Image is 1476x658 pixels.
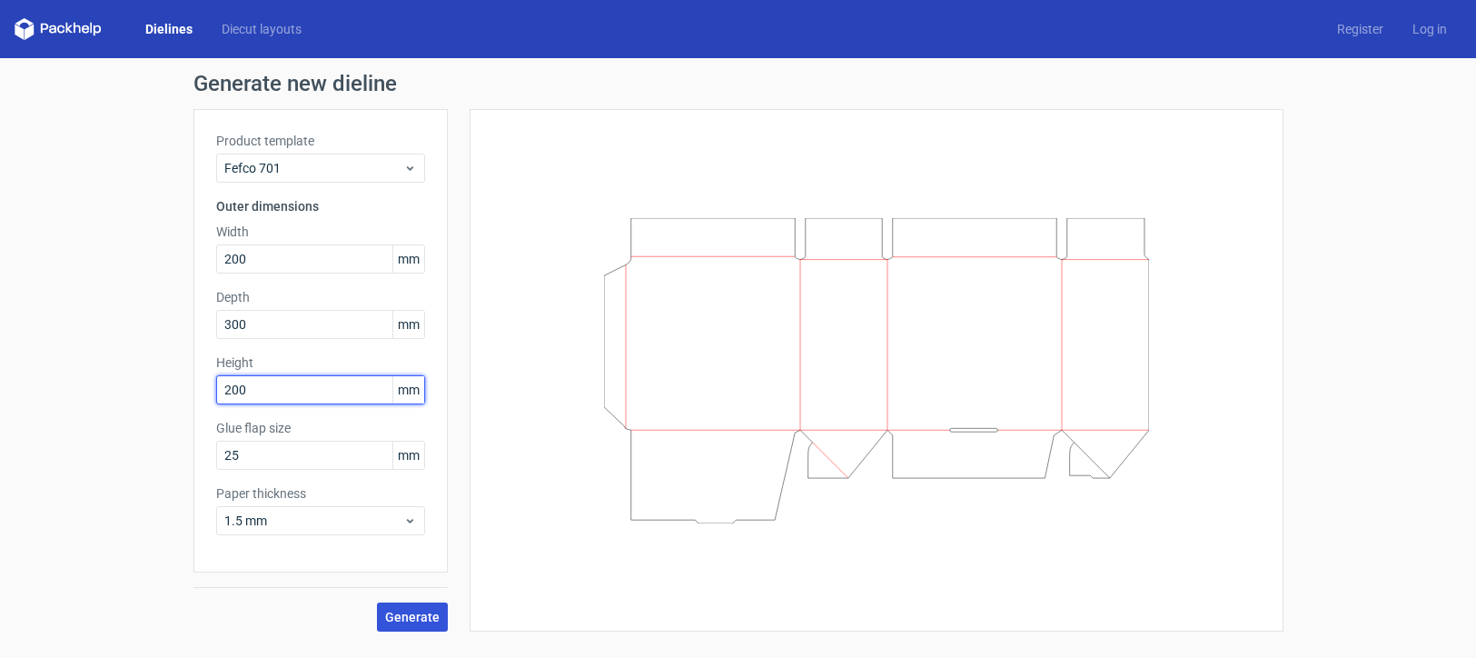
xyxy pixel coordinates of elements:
h1: Generate new dieline [193,73,1283,95]
span: mm [392,245,424,273]
span: mm [392,311,424,338]
span: mm [392,376,424,404]
button: Generate [377,603,448,632]
a: Dielines [131,20,207,38]
span: mm [392,442,424,469]
label: Depth [216,288,425,306]
h3: Outer dimensions [216,197,425,215]
a: Log in [1398,20,1461,38]
label: Product template [216,132,425,150]
a: Register [1322,20,1398,38]
label: Glue flap size [216,419,425,437]
span: 1.5 mm [224,512,403,530]
span: Generate [385,611,440,623]
label: Paper thickness [216,484,425,503]
a: Diecut layouts [207,20,316,38]
label: Height [216,354,425,372]
span: Fefco 701 [224,159,403,177]
label: Width [216,223,425,241]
